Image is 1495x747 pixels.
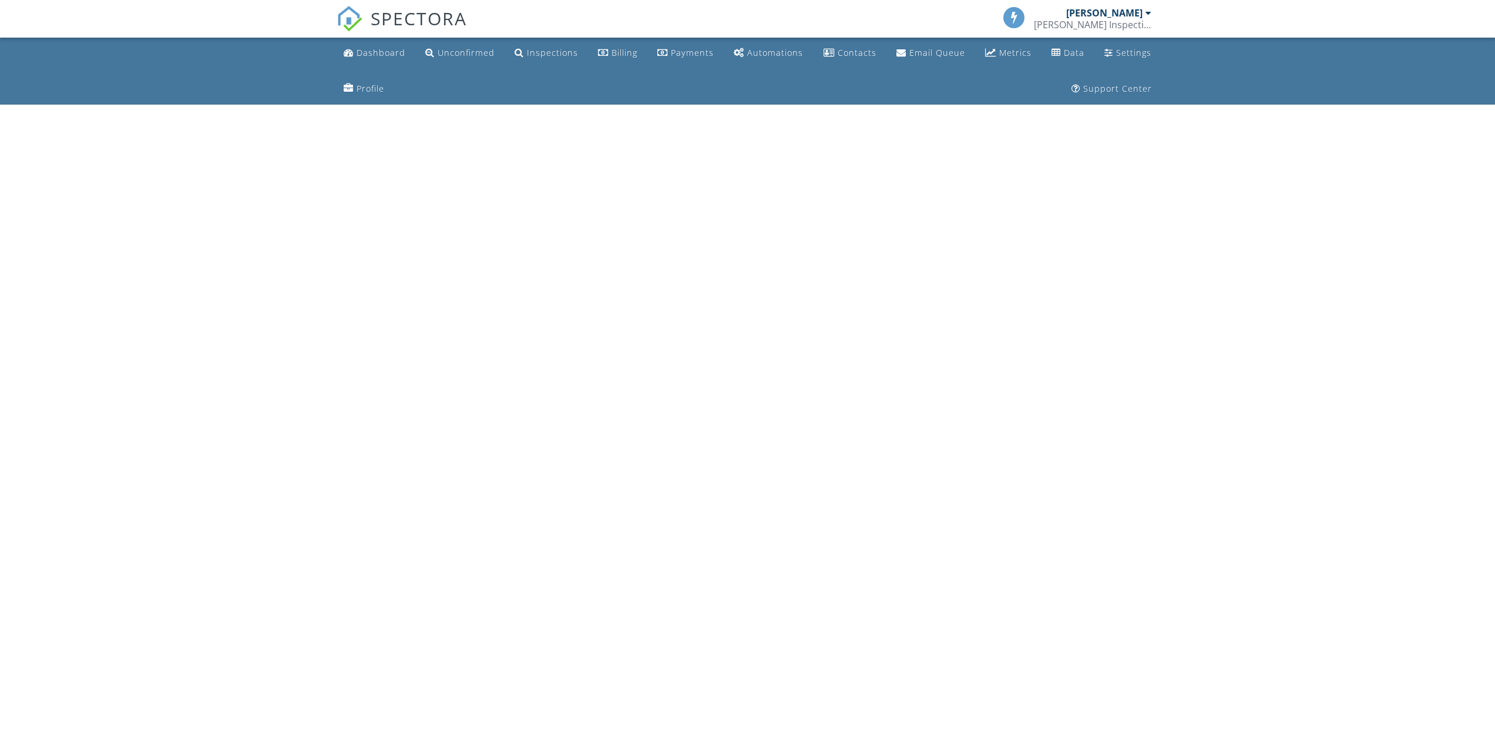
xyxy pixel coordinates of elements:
a: SPECTORA [337,16,467,41]
div: Unconfirmed [438,47,495,58]
div: Payments [671,47,714,58]
a: Billing [593,42,642,64]
a: Contacts [819,42,881,64]
a: Email Queue [892,42,970,64]
a: Inspections [510,42,583,64]
div: Profile [357,83,384,94]
div: Support Center [1083,83,1152,94]
a: Dashboard [339,42,410,64]
div: Email Queue [909,47,965,58]
div: Settings [1116,47,1151,58]
a: Company Profile [339,78,389,100]
div: Contacts [838,47,876,58]
a: Automations (Basic) [729,42,808,64]
div: Metrics [999,47,1032,58]
div: Dashboard [357,47,405,58]
img: The Best Home Inspection Software - Spectora [337,6,362,32]
span: SPECTORA [371,6,467,31]
div: Billing [612,47,637,58]
div: Automations [747,47,803,58]
a: Metrics [980,42,1036,64]
div: Whitt Inspections, LLC [1034,19,1151,31]
a: Payments [653,42,718,64]
div: [PERSON_NAME] [1066,7,1143,19]
a: Support Center [1067,78,1157,100]
a: Settings [1100,42,1156,64]
a: Data [1047,42,1089,64]
div: Data [1064,47,1084,58]
a: Unconfirmed [421,42,499,64]
div: Inspections [527,47,578,58]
